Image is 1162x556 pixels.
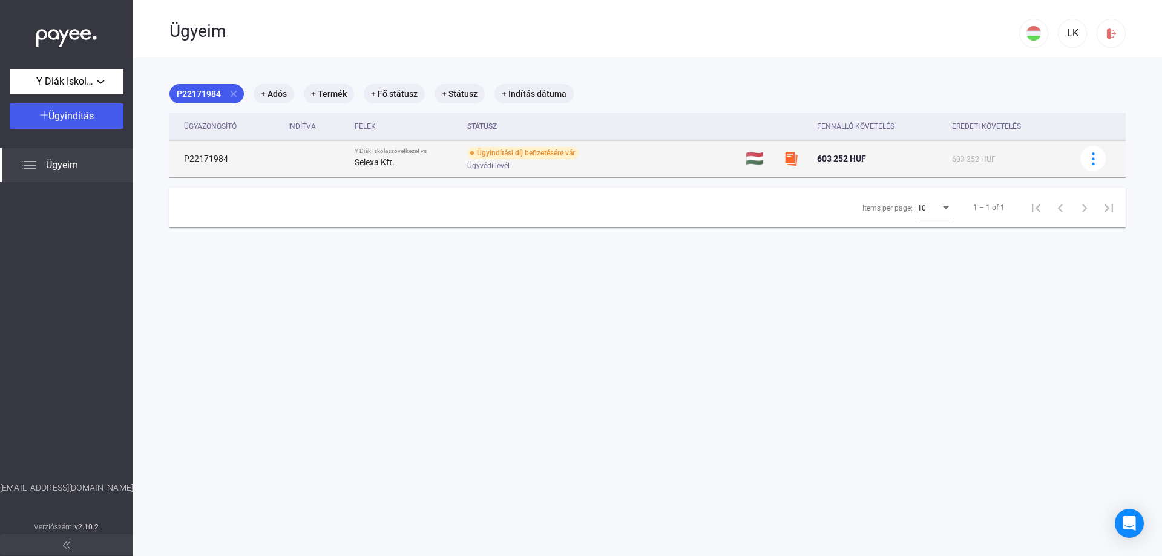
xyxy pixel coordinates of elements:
div: Eredeti követelés [952,119,1021,134]
mat-chip: + Adós [254,84,294,103]
div: Felek [355,119,457,134]
div: Items per page: [862,201,913,215]
button: LK [1058,19,1087,48]
div: Indítva [288,119,345,134]
img: more-blue [1087,152,1100,165]
mat-select: Items per page: [917,200,951,215]
div: Ügyazonosító [184,119,237,134]
div: Ügyazonosító [184,119,278,134]
img: white-payee-white-dot.svg [36,22,97,47]
mat-chip: + Státusz [435,84,485,103]
span: Ügyeim [46,158,78,172]
div: Ügyindítási díj befizetésére vár [467,147,579,159]
strong: v2.10.2 [74,523,99,531]
button: Last page [1097,195,1121,220]
button: logout-red [1097,19,1126,48]
div: LK [1062,26,1083,41]
span: Ügyvédi levél [467,159,510,173]
div: Indítva [288,119,316,134]
button: First page [1024,195,1048,220]
img: logout-red [1105,27,1118,40]
th: Státusz [462,113,741,140]
span: 603 252 HUF [952,155,996,163]
div: Ügyeim [169,21,1019,42]
img: szamlazzhu-mini [784,151,798,166]
div: Eredeti követelés [952,119,1065,134]
mat-chip: P22171984 [169,84,244,103]
div: Fennálló követelés [817,119,942,134]
div: Fennálló követelés [817,119,894,134]
div: Y Diák Iskolaszövetkezet vs [355,148,457,155]
button: Previous page [1048,195,1072,220]
img: arrow-double-left-grey.svg [63,541,70,549]
mat-chip: + Indítás dátuma [494,84,574,103]
img: list.svg [22,158,36,172]
span: Y Diák Iskolaszövetkezet [36,74,97,89]
button: more-blue [1080,146,1106,171]
button: Ügyindítás [10,103,123,129]
mat-chip: + Fő státusz [364,84,425,103]
button: HU [1019,19,1048,48]
div: Open Intercom Messenger [1115,509,1144,538]
mat-chip: + Termék [304,84,354,103]
strong: Selexa Kft. [355,157,395,167]
span: Ügyindítás [48,110,94,122]
td: 🇭🇺 [741,140,779,177]
button: Next page [1072,195,1097,220]
img: plus-white.svg [40,111,48,119]
span: 603 252 HUF [817,154,866,163]
td: P22171984 [169,140,283,177]
button: Y Diák Iskolaszövetkezet [10,69,123,94]
div: Felek [355,119,376,134]
img: HU [1026,26,1041,41]
div: 1 – 1 of 1 [973,200,1005,215]
mat-icon: close [228,88,239,99]
span: 10 [917,204,926,212]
